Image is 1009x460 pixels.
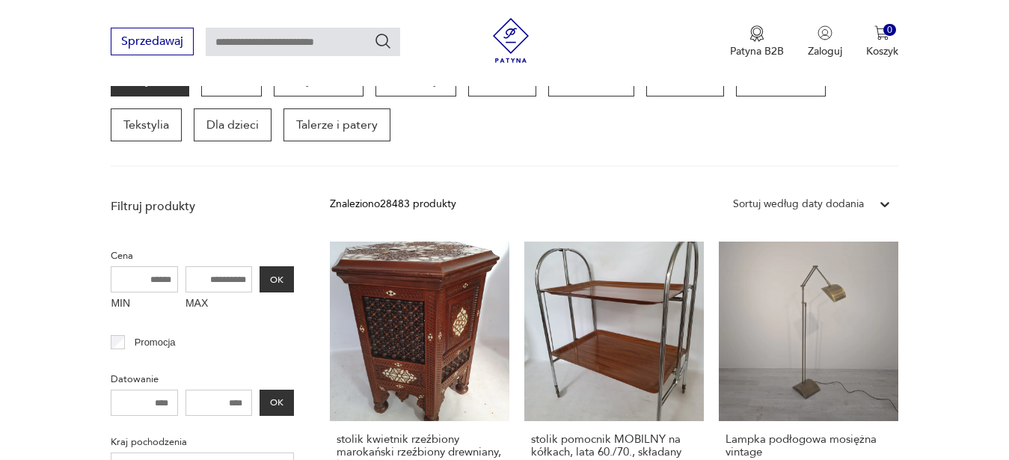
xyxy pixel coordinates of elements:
[818,25,832,40] img: Ikonka użytkownika
[111,371,294,387] p: Datowanie
[185,292,253,316] label: MAX
[730,25,784,58] button: Patyna B2B
[260,390,294,416] button: OK
[111,108,182,141] a: Tekstylia
[330,196,456,212] div: Znaleziono 28483 produkty
[260,266,294,292] button: OK
[111,292,178,316] label: MIN
[135,334,176,351] p: Promocja
[111,37,194,48] a: Sprzedawaj
[730,25,784,58] a: Ikona medaluPatyna B2B
[374,32,392,50] button: Szukaj
[111,248,294,264] p: Cena
[730,44,784,58] p: Patyna B2B
[194,108,272,141] a: Dla dzieci
[733,196,864,212] div: Sortuj według daty dodania
[808,25,842,58] button: Zaloguj
[531,433,697,459] h3: stolik pomocnik MOBILNY na kółkach, lata 60./70., składany
[283,108,390,141] a: Talerze i patery
[111,28,194,55] button: Sprzedawaj
[488,18,533,63] img: Patyna - sklep z meblami i dekoracjami vintage
[726,433,892,459] h3: Lampka podłogowa mosiężna vintage
[749,25,764,42] img: Ikona medalu
[883,24,896,37] div: 0
[866,25,898,58] button: 0Koszyk
[874,25,889,40] img: Ikona koszyka
[111,434,294,450] p: Kraj pochodzenia
[808,44,842,58] p: Zaloguj
[111,198,294,215] p: Filtruj produkty
[866,44,898,58] p: Koszyk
